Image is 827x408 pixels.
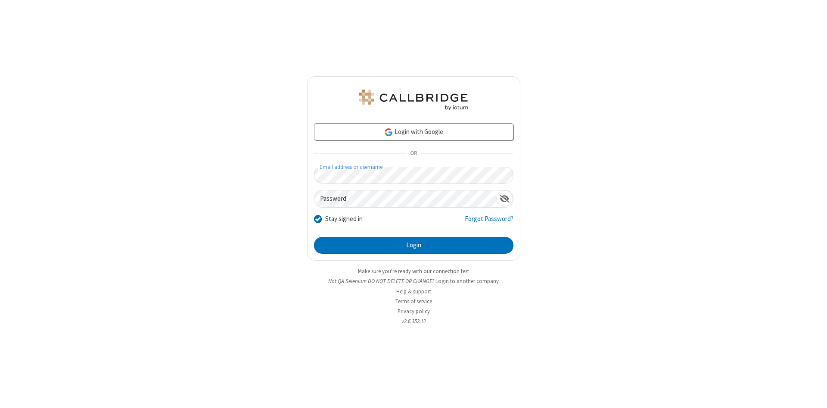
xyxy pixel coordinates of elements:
a: Terms of service [395,298,432,305]
input: Password [314,190,496,207]
a: Privacy policy [398,308,430,315]
a: Login with Google [314,123,513,140]
img: google-icon.png [384,128,393,137]
input: Email address or username [314,167,513,184]
label: Stay signed in [325,214,363,224]
li: v2.6.352.12 [307,317,520,325]
span: OR [407,148,420,160]
a: Forgot Password? [465,214,513,230]
a: Make sure you're ready with our connection test [358,268,469,275]
li: Not QA Selenium DO NOT DELETE OR CHANGE? [307,277,520,285]
button: Login [314,237,513,254]
div: Show password [496,190,513,206]
button: Login to another company [435,277,499,285]
a: Help & support [396,288,431,295]
iframe: Chat [805,386,821,402]
img: QA Selenium DO NOT DELETE OR CHANGE [358,90,469,110]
